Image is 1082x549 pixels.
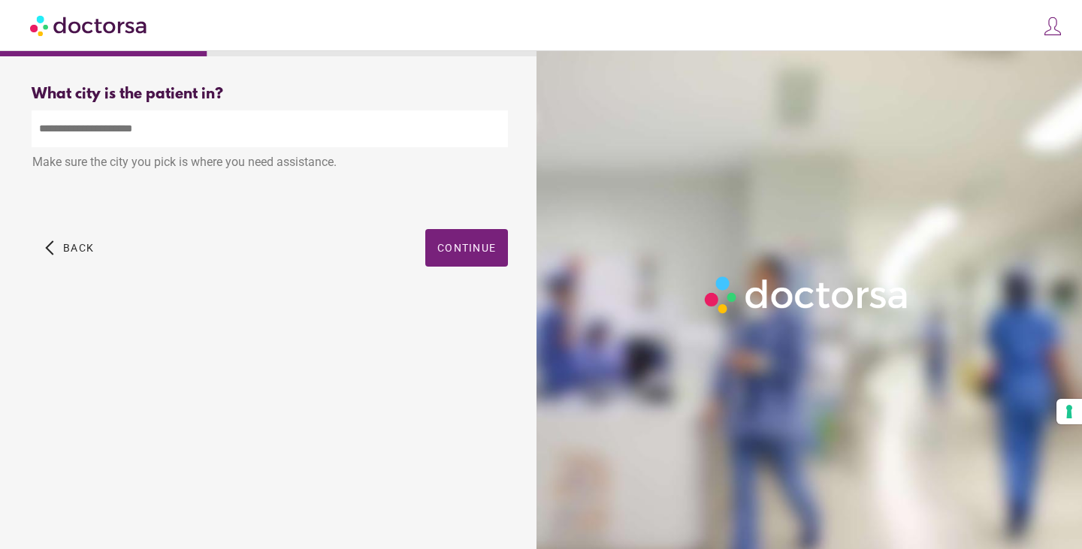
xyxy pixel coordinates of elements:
[437,242,496,254] span: Continue
[32,86,508,103] div: What city is the patient in?
[1056,399,1082,424] button: Your consent preferences for tracking technologies
[30,8,149,42] img: Doctorsa.com
[39,229,100,267] button: arrow_back_ios Back
[1042,16,1063,37] img: icons8-customer-100.png
[699,270,915,318] img: Logo-Doctorsa-trans-White-partial-flat.png
[425,229,508,267] button: Continue
[63,242,94,254] span: Back
[32,147,508,180] div: Make sure the city you pick is where you need assistance.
